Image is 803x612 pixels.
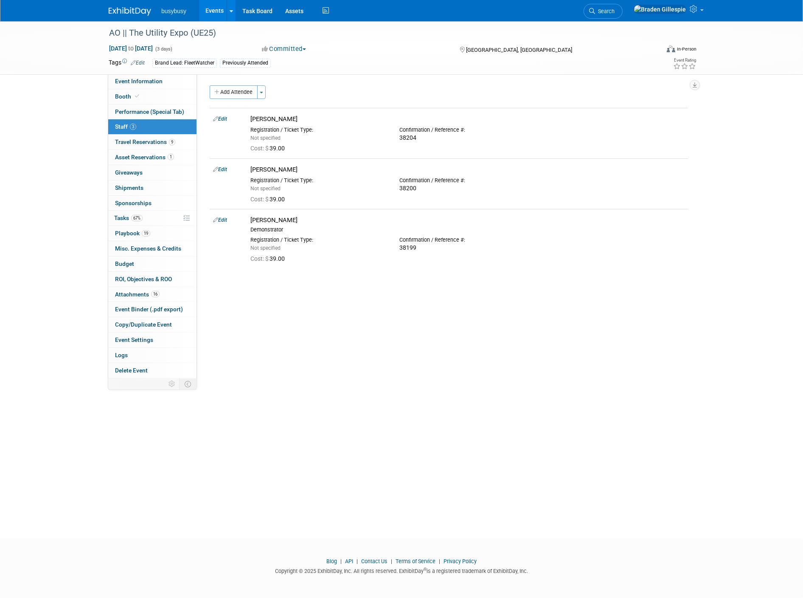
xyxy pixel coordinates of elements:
[213,166,227,172] a: Edit
[115,108,184,115] span: Performance (Special Tab)
[250,145,288,152] span: 39.00
[108,333,197,347] a: Event Settings
[361,558,387,564] a: Contact Us
[108,211,197,226] a: Tasks67%
[220,59,271,68] div: Previously Attended
[142,230,150,237] span: 19
[210,85,258,99] button: Add Attendee
[396,558,435,564] a: Terms of Service
[115,291,160,298] span: Attachments
[108,196,197,211] a: Sponsorships
[161,8,186,14] span: busybusy
[326,558,337,564] a: Blog
[250,115,685,123] div: [PERSON_NAME]
[250,245,281,251] span: Not specified
[115,154,174,161] span: Asset Reservations
[250,145,270,152] span: Cost: $
[399,237,536,243] div: Confirmation / Reference #:
[108,150,197,165] a: Asset Reservations1
[673,58,696,62] div: Event Rating
[154,46,172,52] span: (3 days)
[108,135,197,149] a: Travel Reservations9
[135,94,139,99] i: Booth reservation complete
[667,45,675,52] img: Format-Inperson.png
[115,336,153,343] span: Event Settings
[250,177,387,184] div: Registration / Ticket Type:
[250,196,270,203] span: Cost: $
[250,166,685,174] div: [PERSON_NAME]
[338,558,344,564] span: |
[250,237,387,243] div: Registration / Ticket Type:
[109,58,145,68] td: Tags
[250,127,387,133] div: Registration / Ticket Type:
[389,558,394,564] span: |
[466,47,572,53] span: [GEOGRAPHIC_DATA], [GEOGRAPHIC_DATA]
[106,25,646,41] div: AO || The Utility Expo (UE25)
[634,5,686,14] img: Braden Gillespie
[250,196,288,203] span: 39.00
[115,230,150,237] span: Playbook
[115,93,141,100] span: Booth
[399,134,536,142] div: 38204
[109,45,153,52] span: [DATE] [DATE]
[115,138,175,145] span: Travel Reservations
[151,291,160,297] span: 16
[250,216,685,224] div: [PERSON_NAME]
[213,217,227,223] a: Edit
[108,257,197,271] a: Budget
[250,226,685,233] div: Demonstrator
[108,226,197,241] a: Playbook19
[180,378,197,389] td: Toggle Event Tabs
[115,200,152,206] span: Sponsorships
[584,4,623,19] a: Search
[115,260,134,267] span: Budget
[399,177,536,184] div: Confirmation / Reference #:
[109,7,151,16] img: ExhibitDay
[399,185,536,192] div: 38200
[259,45,309,54] button: Committed
[354,558,360,564] span: |
[115,367,148,374] span: Delete Event
[108,272,197,287] a: ROI, Objectives & ROO
[114,214,143,221] span: Tasks
[115,123,136,130] span: Staff
[108,74,197,89] a: Event Information
[168,154,174,160] span: 1
[108,348,197,363] a: Logs
[399,244,536,252] div: 38199
[437,558,442,564] span: |
[131,60,145,66] a: Edit
[250,135,281,141] span: Not specified
[595,8,615,14] span: Search
[108,180,197,195] a: Shipments
[108,317,197,332] a: Copy/Duplicate Event
[250,186,281,192] span: Not specified
[108,119,197,134] a: Staff3
[108,287,197,302] a: Attachments16
[250,255,270,262] span: Cost: $
[108,89,197,104] a: Booth
[213,116,227,122] a: Edit
[250,255,288,262] span: 39.00
[399,127,536,133] div: Confirmation / Reference #:
[345,558,353,564] a: API
[115,306,183,313] span: Event Binder (.pdf export)
[108,165,197,180] a: Giveaways
[115,276,172,282] span: ROI, Objectives & ROO
[115,245,181,252] span: Misc. Expenses & Credits
[444,558,477,564] a: Privacy Policy
[677,46,696,52] div: In-Person
[127,45,135,52] span: to
[165,378,180,389] td: Personalize Event Tab Strip
[609,44,696,57] div: Event Format
[108,363,197,378] a: Delete Event
[131,215,143,221] span: 67%
[130,124,136,130] span: 3
[108,104,197,119] a: Performance (Special Tab)
[108,302,197,317] a: Event Binder (.pdf export)
[152,59,217,68] div: Brand Lead: FleetWatcher
[115,78,163,85] span: Event Information
[108,241,197,256] a: Misc. Expenses & Credits
[115,352,128,358] span: Logs
[424,567,427,572] sup: ®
